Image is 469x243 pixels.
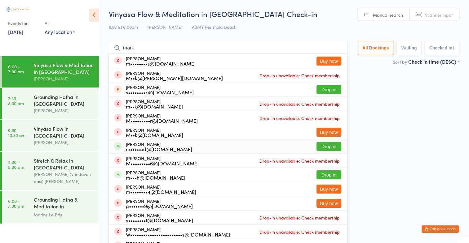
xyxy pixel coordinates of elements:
[8,18,38,28] div: Events for
[425,41,460,55] button: Checked in1
[393,59,407,65] label: Sort by
[408,58,459,65] div: Check in time (DESC)
[34,125,94,139] div: Vinyasa Flow in [GEOGRAPHIC_DATA]
[126,104,183,109] div: m••k@[DOMAIN_NAME]
[34,171,94,185] div: [PERSON_NAME] (Vrindavan dasi) [PERSON_NAME]
[373,12,403,18] span: Manual search
[8,160,24,169] time: 4:30 - 5:30 pm
[2,191,99,224] a: 6:00 -7:00 pmGrounding Hatha & Meditation in [GEOGRAPHIC_DATA]Marine Le Bris
[126,198,193,208] div: [PERSON_NAME]
[8,128,25,138] time: 9:30 - 10:30 am
[126,161,199,166] div: M•••••••••6@[DOMAIN_NAME]
[258,227,341,237] span: Drop-in unavailable: Check membership
[126,184,196,194] div: [PERSON_NAME]
[316,85,341,94] button: Drop in
[126,70,223,80] div: [PERSON_NAME]
[8,198,24,208] time: 6:00 - 7:00 pm
[126,227,230,237] div: [PERSON_NAME]
[316,185,341,194] button: Buy now
[126,132,183,137] div: M••k@[DOMAIN_NAME]
[316,170,341,179] button: Drop in
[126,156,199,166] div: [PERSON_NAME]
[34,157,94,171] div: Stretch & Relax in [GEOGRAPHIC_DATA]
[126,99,183,109] div: [PERSON_NAME]
[126,170,185,180] div: [PERSON_NAME]
[425,12,453,18] span: Scanner input
[126,85,194,95] div: [PERSON_NAME]
[8,96,24,106] time: 7:30 - 8:30 am
[358,41,394,55] button: All Bookings
[396,41,421,55] button: Waiting
[192,24,237,30] span: ASMY Mermaid Beach
[45,18,75,28] div: At
[45,28,75,35] div: Any location
[126,147,192,151] div: m••••••d@[DOMAIN_NAME]
[34,62,94,75] div: Vinyasa Flow & Meditation in [GEOGRAPHIC_DATA]
[316,57,341,66] button: Buy now
[126,118,198,123] div: M•••••••••r@[DOMAIN_NAME]
[148,24,182,30] span: [PERSON_NAME]
[34,139,94,146] div: [PERSON_NAME]
[109,9,459,19] h2: Vinyasa Flow & Meditation in [GEOGRAPHIC_DATA] Check-in
[126,142,192,151] div: [PERSON_NAME]
[422,225,459,233] button: Exit kiosk mode
[126,127,183,137] div: [PERSON_NAME]
[2,56,99,87] a: 6:00 -7:00 amVinyasa Flow & Meditation in [GEOGRAPHIC_DATA][PERSON_NAME]
[109,41,347,55] input: Search
[126,56,196,66] div: [PERSON_NAME]
[126,218,193,223] div: y••••••••t@[DOMAIN_NAME]
[258,113,341,123] span: Drop-in unavailable: Check membership
[258,71,341,80] span: Drop-in unavailable: Check membership
[126,232,230,237] div: W••••••••••••••••••••••••s@[DOMAIN_NAME]
[34,75,94,82] div: [PERSON_NAME]
[126,61,196,66] div: m••••••••s@[DOMAIN_NAME]
[258,156,341,165] span: Drop-in unavailable: Check membership
[126,175,185,180] div: m•••h@[DOMAIN_NAME]
[126,189,196,194] div: m••••••••4@[DOMAIN_NAME]
[126,75,223,80] div: M••k@[PERSON_NAME][DOMAIN_NAME]
[258,213,341,222] span: Drop-in unavailable: Check membership
[316,199,341,208] button: Buy now
[258,99,341,109] span: Drop-in unavailable: Check membership
[2,120,99,151] a: 9:30 -10:30 amVinyasa Flow in [GEOGRAPHIC_DATA][PERSON_NAME]
[126,203,193,208] div: g•••••••9@[DOMAIN_NAME]
[8,64,24,74] time: 6:00 - 7:00 am
[34,107,94,114] div: [PERSON_NAME]
[452,45,455,50] div: 1
[316,142,341,151] button: Drop in
[6,7,29,12] img: Australian School of Meditation & Yoga (Gold Coast)
[34,211,94,218] div: Marine Le Bris
[2,88,99,119] a: 7:30 -8:30 amGrounding Hatha in [GEOGRAPHIC_DATA][PERSON_NAME]
[8,28,23,35] a: [DATE]
[126,113,198,123] div: [PERSON_NAME]
[2,152,99,190] a: 4:30 -5:30 pmStretch & Relax in [GEOGRAPHIC_DATA][PERSON_NAME] (Vrindavan dasi) [PERSON_NAME]
[126,90,194,95] div: s••••••••k@[DOMAIN_NAME]
[34,196,94,211] div: Grounding Hatha & Meditation in [GEOGRAPHIC_DATA]
[109,24,138,30] span: [DATE] 6:00am
[126,213,193,223] div: [PERSON_NAME]
[34,93,94,107] div: Grounding Hatha in [GEOGRAPHIC_DATA]
[316,128,341,137] button: Buy now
